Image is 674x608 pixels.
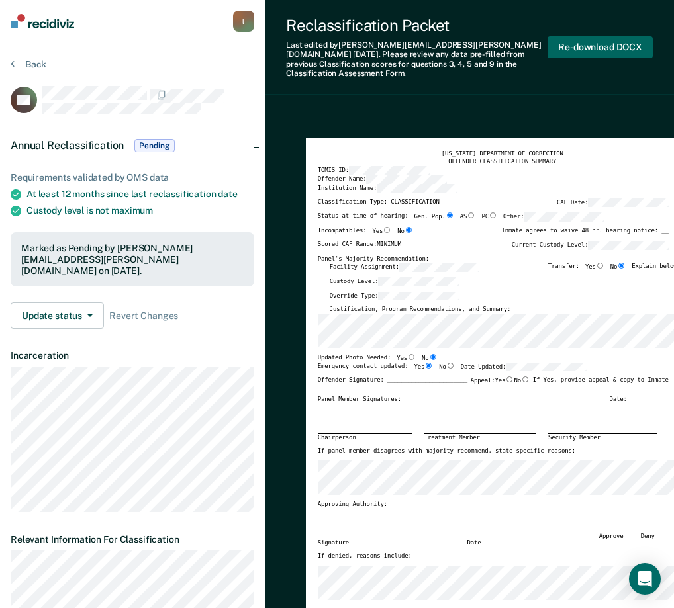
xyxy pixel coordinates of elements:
dt: Relevant Information For Classification [11,534,254,545]
input: Yes [407,354,416,360]
div: Signature [318,539,456,547]
span: date [218,189,237,199]
input: No [446,363,455,369]
span: Revert Changes [109,310,178,322]
input: No [521,376,530,382]
div: Date: ___________ [609,396,668,404]
input: Custody Level: [378,277,459,286]
input: Date Updated: [506,363,587,372]
button: Back [11,58,46,70]
div: Last edited by [PERSON_NAME][EMAIL_ADDRESS][PERSON_NAME][DOMAIN_NAME] . Please review any data pr... [286,40,548,79]
input: PC [489,212,497,218]
label: No [514,376,530,385]
input: Yes [383,227,391,233]
div: Panel's Majority Recommendation: [318,255,669,263]
label: Custody Level: [330,277,459,286]
label: AS [460,212,476,222]
div: At least 12 months since last reclassification [26,189,254,200]
div: Emergency contact updated: [318,363,587,377]
span: maximum [111,205,153,216]
label: Institution Name: [318,184,457,193]
input: Institution Name: [377,184,457,193]
input: Facility Assignment: [399,263,480,272]
label: Scored CAF Range: MINIMUM [318,241,401,250]
label: No [439,363,455,372]
label: No [422,354,438,363]
div: Approve ___ Deny ___ [599,533,669,553]
label: Yes [372,227,391,236]
input: Offender Name: [366,175,447,184]
input: TOMIS ID: [349,166,430,175]
div: Date [467,539,587,547]
button: Update status [11,302,104,329]
label: If panel member disagrees with majority recommend, state specific reasons: [318,447,575,455]
label: Yes [585,263,604,272]
label: Appeal: [471,376,530,390]
img: Recidiviz [11,14,74,28]
div: Inmate agrees to waive 48 hr. hearing notice: __ [501,227,668,241]
label: Justification, Program Recommendations, and Summary: [330,306,510,314]
label: Yes [397,354,416,363]
label: CAF Date: [557,198,669,208]
div: Reclassification Packet [286,16,548,35]
input: AS [467,212,475,218]
input: No [429,354,438,360]
input: Override Type: [378,292,459,301]
input: Yes [424,363,433,369]
div: Approving Authority: [318,501,669,509]
input: Yes [505,376,514,382]
input: Gen. Pop. [446,212,454,218]
label: Offender Name: [318,175,447,184]
div: Treatment Member [424,433,536,442]
button: Re-download DOCX [548,36,653,58]
input: Current Custody Level: [588,241,669,250]
div: Updated Photo Needed: [318,354,438,363]
div: Incompatibles: [318,227,413,241]
label: Yes [495,376,514,385]
div: Requirements validated by OMS data [11,172,254,183]
input: CAF Date: [588,198,669,208]
label: Gen. Pop. [414,212,454,222]
div: Custody level is not [26,205,254,216]
label: TOMIS ID: [318,166,430,175]
div: Marked as Pending by [PERSON_NAME][EMAIL_ADDRESS][PERSON_NAME][DOMAIN_NAME] on [DATE]. [21,243,244,276]
label: Override Type: [330,292,459,301]
div: Open Intercom Messenger [629,563,661,595]
div: Panel Member Signatures: [318,396,401,404]
label: Other: [503,212,604,222]
dt: Incarceration [11,350,254,361]
span: Annual Reclassification [11,139,124,152]
div: Security Member [548,433,657,442]
label: Current Custody Level: [512,241,669,250]
div: Offender Signature: _______________________ If Yes, provide appeal & copy to Inmate [318,376,669,396]
button: l [233,11,254,32]
label: Yes [414,363,434,372]
input: No [617,263,626,269]
input: Yes [596,263,604,269]
label: Classification Type: CLASSIFICATION [318,198,440,208]
label: PC [481,212,497,222]
label: No [610,263,626,272]
div: Status at time of hearing: [318,212,604,227]
span: Pending [134,139,174,152]
label: Facility Assignment: [330,263,480,272]
input: No [405,227,413,233]
span: [DATE] [353,50,378,59]
label: No [397,227,413,236]
div: Chairperson [318,433,412,442]
label: If denied, reasons include: [318,552,412,560]
label: Date Updated: [461,363,587,372]
input: Other: [524,212,604,222]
